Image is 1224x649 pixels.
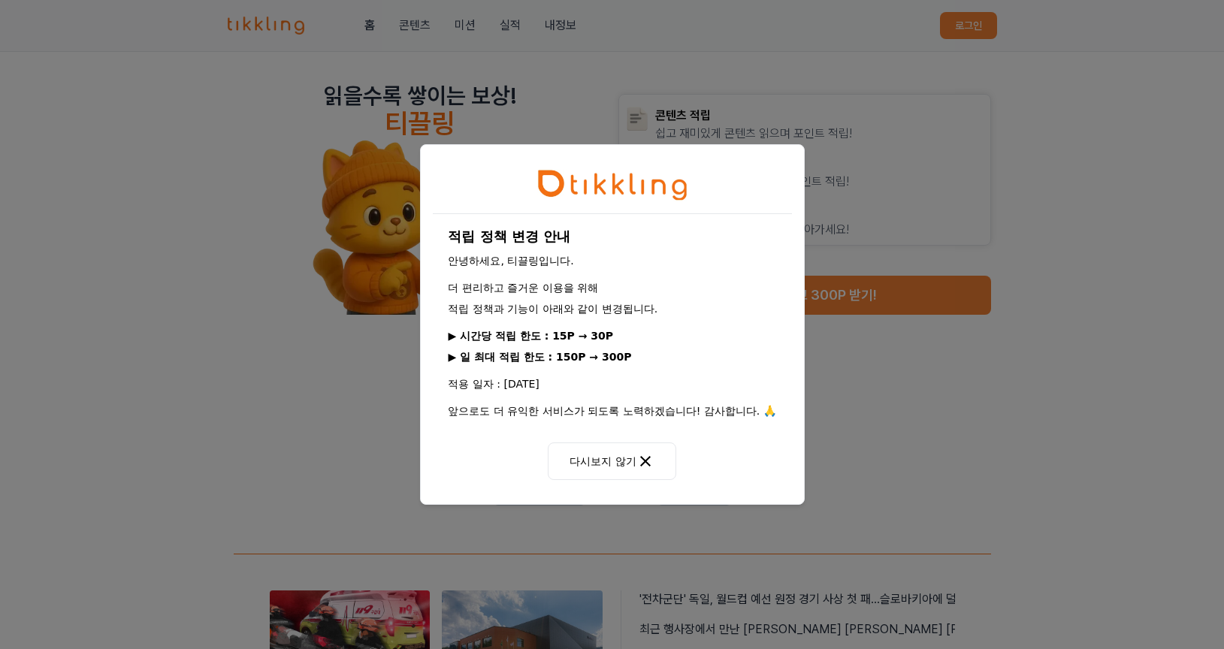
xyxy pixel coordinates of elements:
[448,226,775,247] h1: 적립 정책 변경 안내
[548,442,675,480] button: 다시보지 않기
[448,349,775,364] p: ▶ 일 최대 적립 한도 : 150P → 300P
[448,253,775,268] p: 안녕하세요, 티끌링입니다.
[448,301,775,316] p: 적립 정책과 기능이 아래와 같이 변경됩니다.
[537,169,688,201] img: tikkling_character
[448,328,775,343] p: ▶ 시간당 적립 한도 : 15P → 30P
[448,403,775,418] p: 앞으로도 더 유익한 서비스가 되도록 노력하겠습니다! 감사합니다. 🙏
[448,376,775,391] p: 적용 일자 : [DATE]
[448,280,775,295] p: 더 편리하고 즐거운 이용을 위해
